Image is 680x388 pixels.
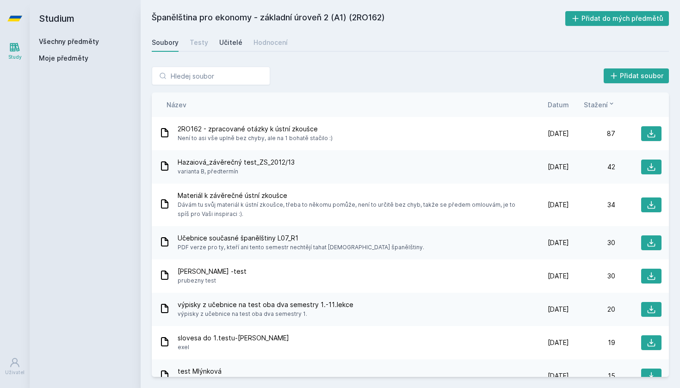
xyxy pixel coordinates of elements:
div: Hodnocení [253,38,288,47]
div: 30 [569,271,615,281]
div: 20 [569,305,615,314]
div: Soubory [152,38,179,47]
span: Není to asi vše uplně bez chyby, ale na 1 bohatě stačilo :) [178,134,333,143]
span: výpisky z učebnice na test oba dva semestry 1. [178,309,353,319]
a: Testy [190,33,208,52]
div: Study [8,54,22,61]
a: Učitelé [219,33,242,52]
span: [DATE] [548,305,569,314]
span: Stažení [584,100,608,110]
div: 87 [569,129,615,138]
div: 19 [569,338,615,347]
span: [DATE] [548,129,569,138]
div: 30 [569,238,615,247]
a: Všechny předměty [39,37,99,45]
span: [DATE] [548,162,569,172]
h2: Španělština pro ekonomy - základní úroveň 2 (A1) (2RO162) [152,11,565,26]
span: Materiál k závěrečné ústní zkoušce [178,191,519,200]
span: test Mlýnková [178,367,245,376]
button: Přidat do mých předmětů [565,11,669,26]
span: [DATE] [548,238,569,247]
span: [DATE] [548,371,569,381]
span: slovesa do 1.testu-[PERSON_NAME] [178,333,289,343]
span: [PERSON_NAME] -test [178,267,247,276]
span: prubezny test [178,276,247,285]
input: Hledej soubor [152,67,270,85]
span: Dávám tu svůj materiál k ústní zkoušce, třeba to někomu pomůže, není to určitě bez chyb, takže se... [178,200,519,219]
span: 2RO162 - zpracované otázky k ústní zkoušce [178,124,333,134]
div: 34 [569,200,615,209]
span: výpisky z učebnice na test oba dva semestry 1.-11.lekce [178,300,353,309]
button: Datum [548,100,569,110]
div: Uživatel [5,369,25,376]
button: Název [167,100,186,110]
a: Soubory [152,33,179,52]
div: Učitelé [219,38,242,47]
a: Uživatel [2,352,28,381]
div: 15 [569,371,615,381]
div: Testy [190,38,208,47]
span: [DATE] [548,271,569,281]
span: exel [178,343,289,352]
a: Hodnocení [253,33,288,52]
span: varianta B, předtermín [178,167,295,176]
a: Study [2,37,28,65]
span: [DATE] [548,200,569,209]
span: 1. průběžný test (repaso [178,376,245,385]
span: Moje předměty [39,54,88,63]
div: 42 [569,162,615,172]
span: Hazaiová_závěrečný test_ZS_2012/13 [178,158,295,167]
span: PDF verze pro ty, kteří ani tento semestr nechtějí tahat [DEMOGRAPHIC_DATA] španělštiny. [178,243,424,252]
button: Přidat soubor [604,68,669,83]
button: Stažení [584,100,615,110]
span: Učebnice současné španělštiny L07_R1 [178,234,424,243]
span: [DATE] [548,338,569,347]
